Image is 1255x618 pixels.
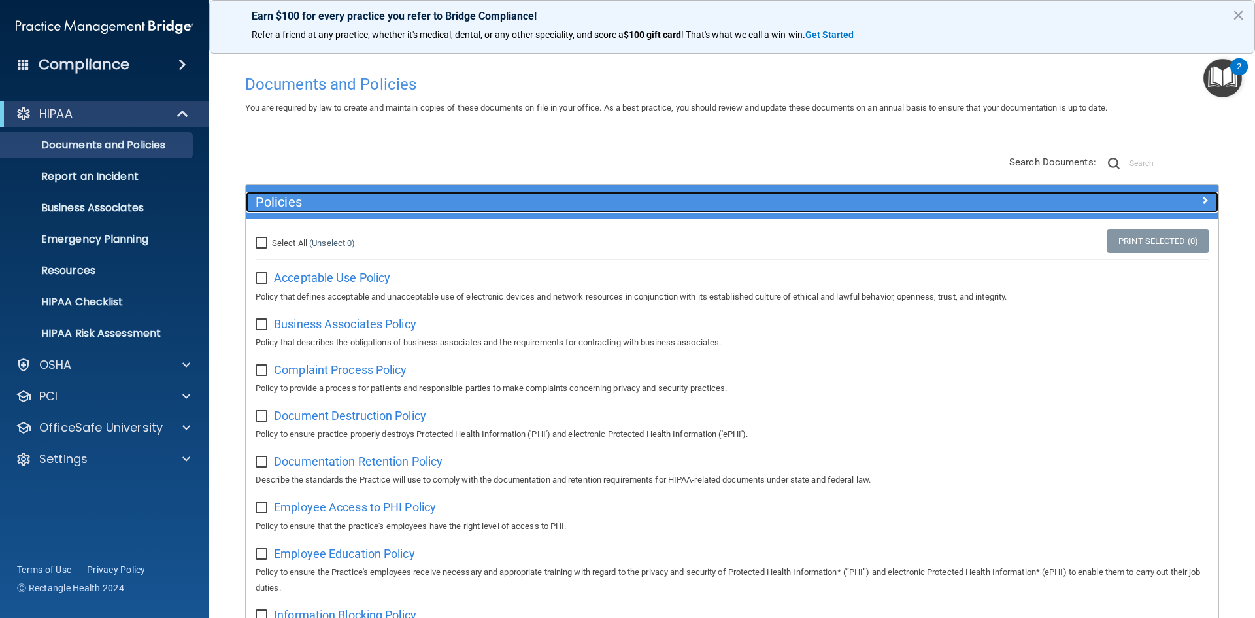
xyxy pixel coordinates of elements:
h4: Documents and Policies [245,76,1219,93]
span: Documentation Retention Policy [274,455,443,468]
h4: Compliance [39,56,129,74]
img: PMB logo [16,14,193,40]
p: Policy that defines acceptable and unacceptable use of electronic devices and network resources i... [256,289,1209,305]
input: Select All (Unselect 0) [256,238,271,249]
a: Get Started [805,29,856,40]
p: HIPAA Checklist [8,296,187,309]
p: Documents and Policies [8,139,187,152]
span: Acceptable Use Policy [274,271,390,284]
p: PCI [39,388,58,404]
h5: Policies [256,195,965,209]
p: Earn $100 for every practice you refer to Bridge Compliance! [252,10,1213,22]
a: Policies [256,192,1209,213]
p: Business Associates [8,201,187,215]
span: Complaint Process Policy [274,363,407,377]
a: PCI [16,388,190,404]
a: Settings [16,451,190,467]
span: Refer a friend at any practice, whether it's medical, dental, or any other speciality, and score a [252,29,624,40]
p: Settings [39,451,88,467]
a: Print Selected (0) [1107,229,1209,253]
p: Policy to ensure practice properly destroys Protected Health Information ('PHI') and electronic P... [256,426,1209,442]
a: OSHA [16,357,190,373]
button: Open Resource Center, 2 new notifications [1203,59,1242,97]
span: Employee Access to PHI Policy [274,500,436,514]
p: Resources [8,264,187,277]
img: ic-search.3b580494.png [1108,158,1120,169]
div: 2 [1237,67,1241,84]
p: OfficeSafe University [39,420,163,436]
p: Report an Incident [8,170,187,183]
button: Close [1232,5,1245,26]
span: ! That's what we call a win-win. [681,29,805,40]
span: Select All [272,238,307,248]
a: Terms of Use [17,563,71,576]
a: OfficeSafe University [16,420,190,436]
span: Search Documents: [1009,156,1096,168]
p: OSHA [39,357,72,373]
p: Describe the standards the Practice will use to comply with the documentation and retention requi... [256,472,1209,488]
strong: $100 gift card [624,29,681,40]
p: HIPAA [39,106,73,122]
p: HIPAA Risk Assessment [8,327,187,340]
p: Policy to ensure the Practice's employees receive necessary and appropriate training with regard ... [256,564,1209,596]
input: Search [1129,154,1219,173]
span: Document Destruction Policy [274,409,426,422]
strong: Get Started [805,29,854,40]
p: Emergency Planning [8,233,187,246]
p: Policy to ensure that the practice's employees have the right level of access to PHI. [256,519,1209,534]
a: HIPAA [16,106,190,122]
p: Policy that describes the obligations of business associates and the requirements for contracting... [256,335,1209,351]
a: (Unselect 0) [309,238,355,248]
p: Policy to provide a process for patients and responsible parties to make complaints concerning pr... [256,381,1209,396]
a: Privacy Policy [87,563,146,576]
span: Employee Education Policy [274,547,415,560]
span: You are required by law to create and maintain copies of these documents on file in your office. ... [245,103,1107,112]
span: Business Associates Policy [274,317,416,331]
span: Ⓒ Rectangle Health 2024 [17,581,124,594]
